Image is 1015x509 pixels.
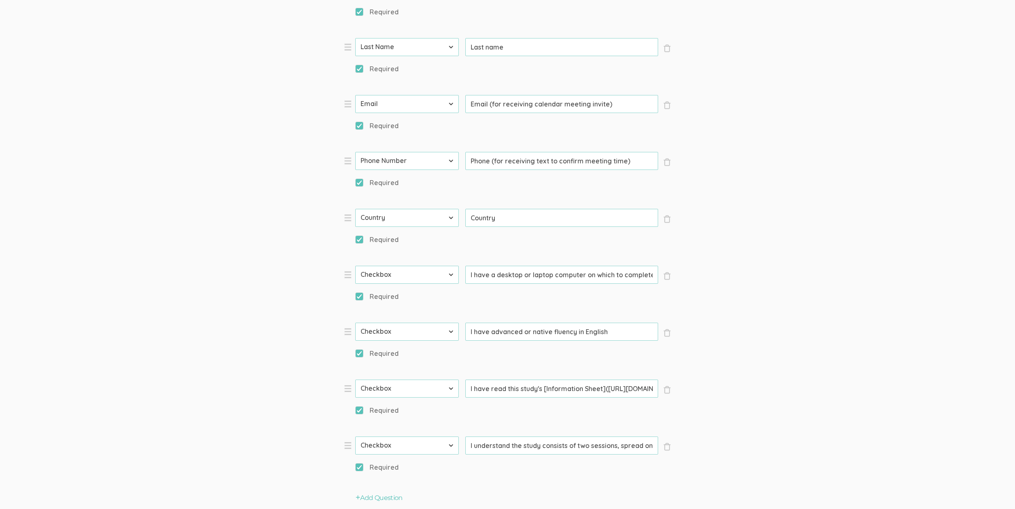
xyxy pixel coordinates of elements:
input: Type question here... [465,266,658,284]
span: Required [355,292,399,301]
input: Type question here... [465,380,658,398]
input: Type question here... [465,38,658,56]
span: Required [355,349,399,358]
span: × [663,158,671,166]
span: × [663,101,671,109]
span: × [663,215,671,223]
input: Type question here... [465,95,658,113]
span: Required [355,64,399,74]
span: × [663,386,671,394]
iframe: Chat Widget [974,470,1015,509]
span: × [663,329,671,337]
input: Type question here... [465,209,658,227]
span: Required [355,121,399,131]
span: × [663,443,671,451]
input: Type question here... [465,323,658,341]
input: Type question here... [465,152,658,170]
input: Type question here... [465,437,658,455]
span: Required [355,7,399,17]
span: Required [355,178,399,188]
button: Add Question [356,493,403,503]
span: Required [355,463,399,472]
span: × [663,272,671,280]
span: Required [355,406,399,415]
span: Required [355,235,399,244]
span: × [663,44,671,52]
